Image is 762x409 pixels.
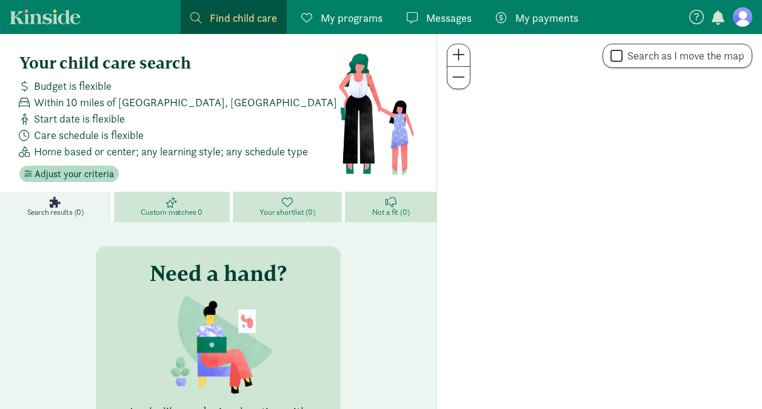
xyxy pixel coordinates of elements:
[321,10,383,26] span: My programs
[34,127,144,143] span: Care schedule is flexible
[34,110,125,127] span: Start date is flexible
[345,192,436,222] a: Not a fit (0)
[233,192,346,222] a: Your shortlist (0)
[259,208,315,217] span: Your shortlist (0)
[19,53,338,73] h4: Your child care search
[114,192,233,222] a: Custom matches 0
[623,49,744,63] label: Search as I move the map
[150,261,287,285] h3: Need a hand?
[34,143,308,160] span: Home based or center; any learning style; any schedule type
[426,10,472,26] span: Messages
[515,10,578,26] span: My payments
[19,166,119,183] button: Adjust your criteria
[27,208,84,217] span: Search results (0)
[10,9,81,24] a: Kinside
[141,208,202,217] span: Custom matches 0
[210,10,277,26] span: Find child care
[35,167,114,181] span: Adjust your criteria
[372,208,409,217] span: Not a fit (0)
[34,94,337,110] span: Within 10 miles of [GEOGRAPHIC_DATA], [GEOGRAPHIC_DATA]
[34,78,112,94] span: Budget is flexible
